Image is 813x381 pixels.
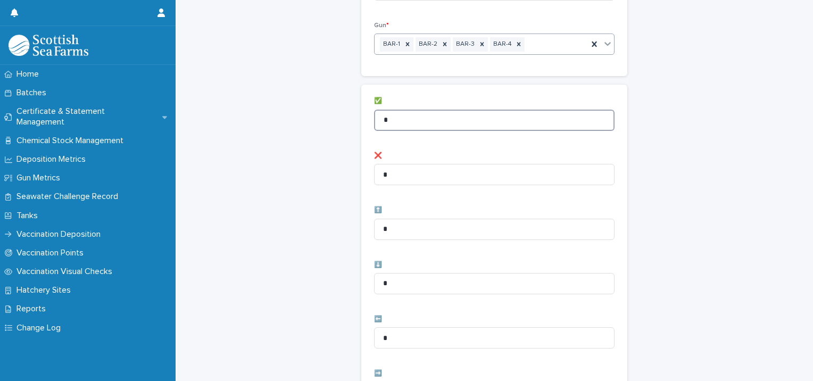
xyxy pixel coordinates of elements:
p: Deposition Metrics [12,154,94,164]
p: Hatchery Sites [12,285,79,295]
span: ⬅️ [374,316,382,322]
span: ⬆️ [374,207,382,213]
p: Reports [12,304,54,314]
div: BAR-4 [490,37,513,52]
p: Batches [12,88,55,98]
div: BAR-2 [416,37,439,52]
p: Seawater Challenge Record [12,192,127,202]
span: ⬇️ [374,262,382,268]
img: uOABhIYSsOPhGJQdTwEw [9,35,88,56]
span: ➡️ [374,370,382,377]
p: Chemical Stock Management [12,136,132,146]
span: ❌ [374,153,382,159]
p: Vaccination Visual Checks [12,267,121,277]
div: BAR-1 [380,37,402,52]
p: Tanks [12,211,46,221]
span: Gun [374,22,389,29]
p: Gun Metrics [12,173,69,183]
p: Change Log [12,323,69,333]
div: BAR-3 [453,37,476,52]
p: Vaccination Deposition [12,229,109,239]
p: Certificate & Statement Management [12,106,162,127]
p: Vaccination Points [12,248,92,258]
p: Home [12,69,47,79]
span: ✅ [374,98,382,104]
